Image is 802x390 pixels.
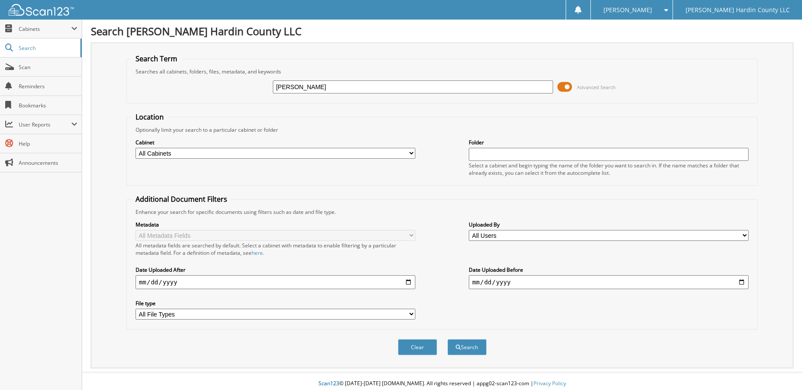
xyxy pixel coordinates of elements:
[398,339,437,355] button: Clear
[136,266,415,273] label: Date Uploaded After
[131,68,753,75] div: Searches all cabinets, folders, files, metadata, and keywords
[9,4,74,16] img: scan123-logo-white.svg
[19,102,77,109] span: Bookmarks
[577,84,616,90] span: Advanced Search
[131,194,232,204] legend: Additional Document Filters
[686,7,790,13] span: [PERSON_NAME] Hardin County LLC
[469,162,749,177] div: Select a cabinet and begin typing the name of the folder you want to search in. If the name match...
[19,44,76,52] span: Search
[19,140,77,147] span: Help
[534,380,566,387] a: Privacy Policy
[252,249,263,257] a: here
[469,275,749,289] input: end
[603,7,652,13] span: [PERSON_NAME]
[318,380,339,387] span: Scan123
[131,112,168,122] legend: Location
[19,159,77,167] span: Announcements
[19,63,77,71] span: Scan
[19,83,77,90] span: Reminders
[136,139,415,146] label: Cabinet
[131,54,182,63] legend: Search Term
[759,348,802,390] iframe: Chat Widget
[19,121,71,128] span: User Reports
[91,24,793,38] h1: Search [PERSON_NAME] Hardin County LLC
[131,126,753,133] div: Optionally limit your search to a particular cabinet or folder
[136,221,415,228] label: Metadata
[469,266,749,273] label: Date Uploaded Before
[469,221,749,228] label: Uploaded By
[136,300,415,307] label: File type
[131,208,753,216] div: Enhance your search for specific documents using filters such as date and file type.
[447,339,487,355] button: Search
[19,25,71,33] span: Cabinets
[136,275,415,289] input: start
[469,139,749,146] label: Folder
[136,242,415,257] div: All metadata fields are searched by default. Select a cabinet with metadata to enable filtering b...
